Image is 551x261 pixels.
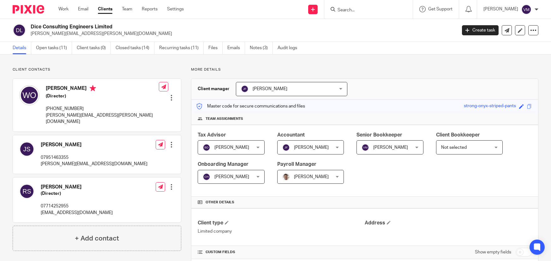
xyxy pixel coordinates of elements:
h5: (Director) [46,93,159,99]
h4: [PERSON_NAME] [41,142,147,148]
a: Emails [227,42,245,54]
img: svg%3E [282,144,290,151]
a: Clients [98,6,112,12]
span: Payroll Manager [277,162,316,167]
p: [PERSON_NAME] [483,6,518,12]
a: Recurring tasks (11) [159,42,204,54]
label: Show empty fields [475,249,511,255]
p: [PERSON_NAME][EMAIL_ADDRESS][PERSON_NAME][DOMAIN_NAME] [31,31,452,37]
h4: [PERSON_NAME] [41,184,113,190]
p: More details [191,67,538,72]
p: Master code for secure communications and files [196,103,305,109]
a: Client tasks (0) [77,42,111,54]
h3: Client manager [198,86,230,92]
span: Accountant [277,132,305,137]
img: svg%3E [19,85,39,105]
div: strong-onyx-striped-pants [464,103,516,110]
span: Team assignments [206,116,243,121]
a: Notes (3) [250,42,273,54]
span: Get Support [428,7,452,11]
h4: Address [365,220,532,226]
span: [PERSON_NAME] [214,175,249,179]
a: Details [13,42,31,54]
p: [EMAIL_ADDRESS][DOMAIN_NAME] [41,210,113,216]
a: Create task [462,25,499,35]
a: Closed tasks (14) [116,42,154,54]
a: Work [58,6,69,12]
img: svg%3E [521,4,531,14]
i: Primary [90,85,96,91]
img: svg%3E [203,173,210,181]
h5: (Director) [41,190,113,197]
h4: CUSTOM FIELDS [198,250,365,255]
a: Open tasks (11) [36,42,72,54]
h4: Client type [198,220,365,226]
p: Limited company [198,228,365,235]
img: svg%3E [19,184,34,199]
img: svg%3E [241,85,249,93]
a: Team [122,6,132,12]
p: [PHONE_NUMBER] [46,106,159,112]
span: Not selected [441,145,467,150]
img: svg%3E [203,144,210,151]
p: 07951463355 [41,154,147,161]
p: 07714252955 [41,203,113,209]
a: Audit logs [278,42,302,54]
input: Search [337,8,394,13]
img: svg%3E [13,24,26,37]
p: Client contacts [13,67,181,72]
span: [PERSON_NAME] [253,87,287,91]
span: Onboarding Manager [198,162,249,167]
span: Client Bookkeeper [436,132,480,137]
span: Tax Advisor [198,132,226,137]
span: Other details [206,200,234,205]
p: [PERSON_NAME][EMAIL_ADDRESS][DOMAIN_NAME] [41,161,147,167]
a: Settings [167,6,184,12]
span: [PERSON_NAME] [294,175,329,179]
img: svg%3E [19,142,34,157]
h4: + Add contact [75,234,119,243]
img: PXL_20240409_141816916.jpg [282,173,290,181]
span: [PERSON_NAME] [294,145,329,150]
p: [PERSON_NAME][EMAIL_ADDRESS][PERSON_NAME][DOMAIN_NAME] [46,112,159,125]
span: Senior Bookkeeper [356,132,402,137]
span: [PERSON_NAME] [373,145,408,150]
a: Email [78,6,88,12]
span: [PERSON_NAME] [214,145,249,150]
h4: [PERSON_NAME] [46,85,159,93]
h2: Dice Consulting Engineers Limited [31,24,368,30]
a: Files [208,42,223,54]
img: svg%3E [362,144,369,151]
a: Reports [142,6,158,12]
img: Pixie [13,5,44,14]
